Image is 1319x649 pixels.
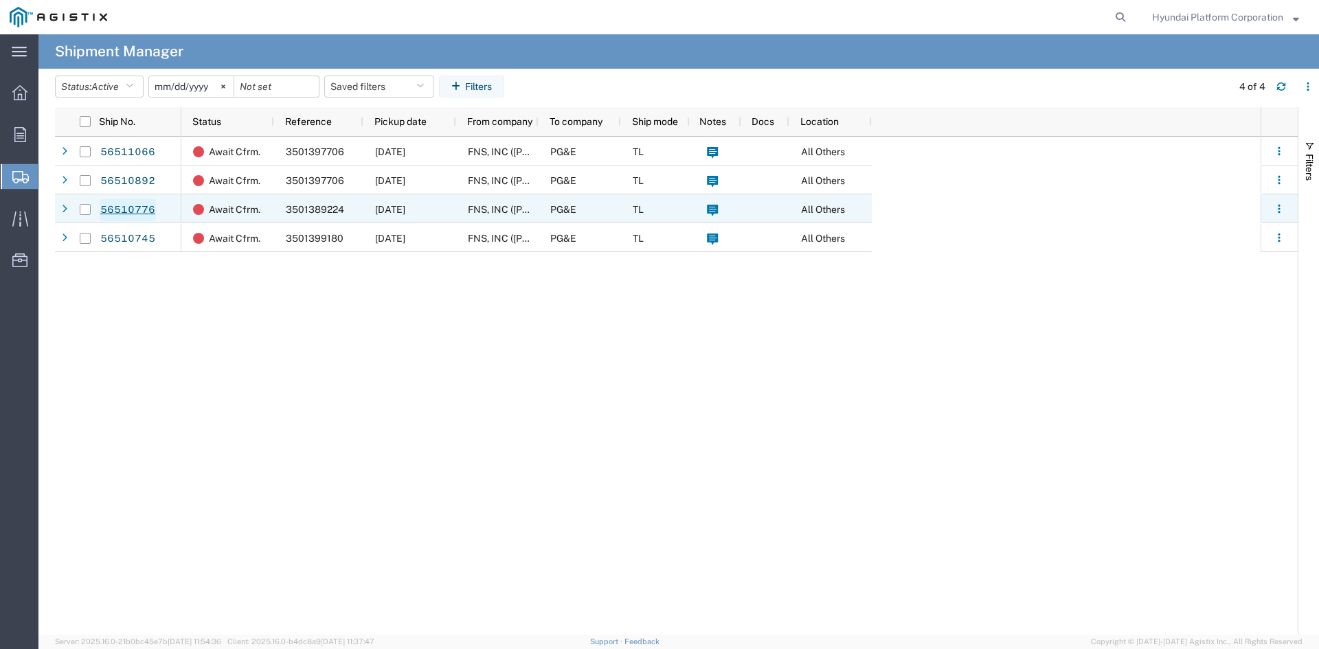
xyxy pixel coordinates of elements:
span: FNS, INC (Harmon)(C/O Hyundai Corporation) [468,204,710,215]
span: Reference [285,116,332,127]
span: Location [800,116,839,127]
span: All Others [801,175,845,186]
span: To company [550,116,602,127]
span: TL [633,146,644,157]
span: 3501397706 [286,175,344,186]
span: Docs [752,116,774,127]
input: Not set [234,76,319,97]
img: logo [10,7,107,27]
h4: Shipment Manager [55,34,183,69]
span: 08/20/2025 [375,175,405,186]
span: Hyundai Platform Corporation [1152,10,1283,25]
span: PG&E [550,233,576,244]
button: Hyundai Platform Corporation [1151,9,1300,25]
div: 4 of 4 [1239,80,1265,94]
a: 56510892 [100,170,156,192]
button: Saved filters [324,76,434,98]
span: 3501389224 [286,204,344,215]
a: 56511066 [100,141,156,163]
span: Ship mode [632,116,678,127]
span: Await Cfrm. [209,166,260,195]
a: Feedback [624,637,659,646]
span: All Others [801,146,845,157]
span: All Others [801,233,845,244]
span: FNS, INC (Harmon)(C/O Hyundai Corporation) [468,233,710,244]
span: 08/19/2025 [375,204,405,215]
span: PG&E [550,146,576,157]
span: Pickup date [374,116,427,127]
span: PG&E [550,204,576,215]
span: Filters [1304,154,1315,181]
span: TL [633,175,644,186]
span: Notes [699,116,726,127]
span: FNS, INC (Harmon)(C/O Hyundai Corporation) [468,146,710,157]
button: Status:Active [55,76,144,98]
span: 3501397706 [286,146,344,157]
a: 56510745 [100,228,156,250]
span: Await Cfrm. [209,137,260,166]
span: [DATE] 11:54:36 [168,637,221,646]
a: 56510776 [100,199,156,221]
span: Await Cfrm. [209,224,260,253]
span: 08/19/2025 [375,233,405,244]
span: 3501399180 [286,233,343,244]
span: Server: 2025.16.0-21b0bc45e7b [55,637,221,646]
input: Not set [149,76,234,97]
span: Await Cfrm. [209,195,260,224]
span: Ship No. [99,116,135,127]
span: Status [192,116,221,127]
span: From company [467,116,532,127]
span: [DATE] 11:37:47 [321,637,374,646]
span: TL [633,204,644,215]
span: TL [633,233,644,244]
span: All Others [801,204,845,215]
a: Support [590,637,624,646]
button: Filters [439,76,504,98]
span: PG&E [550,175,576,186]
span: Active [91,81,119,92]
span: 08/20/2025 [375,146,405,157]
span: Client: 2025.16.0-b4dc8a9 [227,637,374,646]
span: FNS, INC (Harmon)(C/O Hyundai Corporation) [468,175,710,186]
span: Copyright © [DATE]-[DATE] Agistix Inc., All Rights Reserved [1091,636,1303,648]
